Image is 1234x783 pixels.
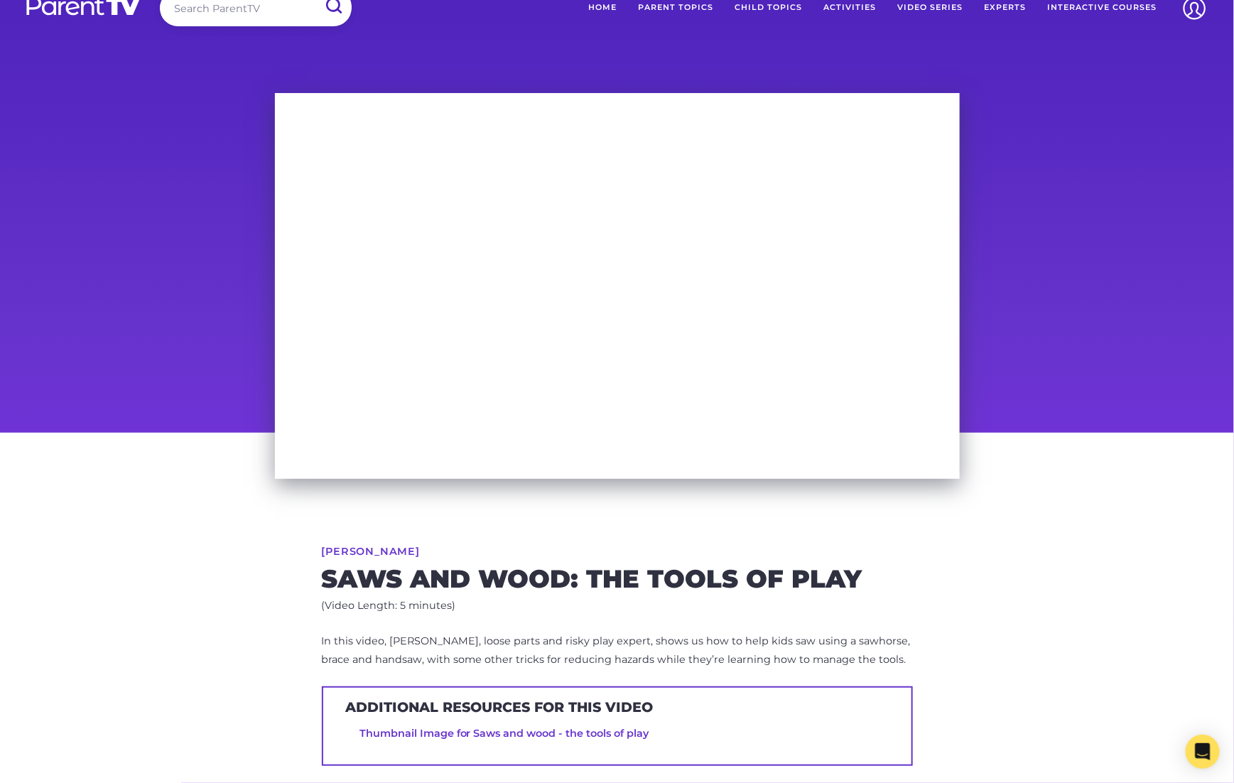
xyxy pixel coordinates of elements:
p: (Video Length: 5 minutes) [322,597,913,615]
div: Open Intercom Messenger [1186,735,1220,769]
a: [PERSON_NAME] [322,546,420,556]
h2: Saws and wood: The tools of play [322,568,913,590]
a: Thumbnail Image for Saws and wood - the tools of play [359,727,649,740]
span: In this video, [PERSON_NAME], loose parts and risky play expert, shows us how to help kids saw us... [322,634,911,666]
h3: Additional resources for this video [346,699,654,715]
